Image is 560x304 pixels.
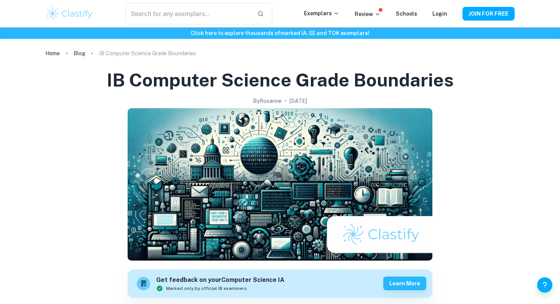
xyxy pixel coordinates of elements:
h2: [DATE] [290,97,307,105]
a: Login [432,11,447,17]
a: Home [45,48,60,59]
button: JOIN FOR FREE [462,7,515,21]
h2: By Roxanne [253,97,282,105]
h6: Get feedback on your Computer Science IA [156,275,285,285]
p: Exemplars [304,9,339,18]
p: • [285,97,286,105]
h1: IB Computer Science Grade Boundaries [107,68,454,92]
button: Learn more [383,277,426,290]
button: Help and Feedback [537,277,552,293]
p: IB Computer Science Grade Boundaries [99,49,196,58]
a: Schools [396,11,417,17]
img: IB Computer Science Grade Boundaries cover image [128,108,432,261]
a: Blog [74,48,85,59]
a: Get feedback on yourComputer Science IAMarked only by official IB examinersLearn more [128,269,432,298]
h6: Click here to explore thousands of marked IA, EE and TOK exemplars ! [2,29,558,37]
input: Search for any exemplars... [125,3,251,24]
p: Review [355,10,381,18]
span: Marked only by official IB examiners [166,285,247,292]
img: Clastify logo [45,6,94,21]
